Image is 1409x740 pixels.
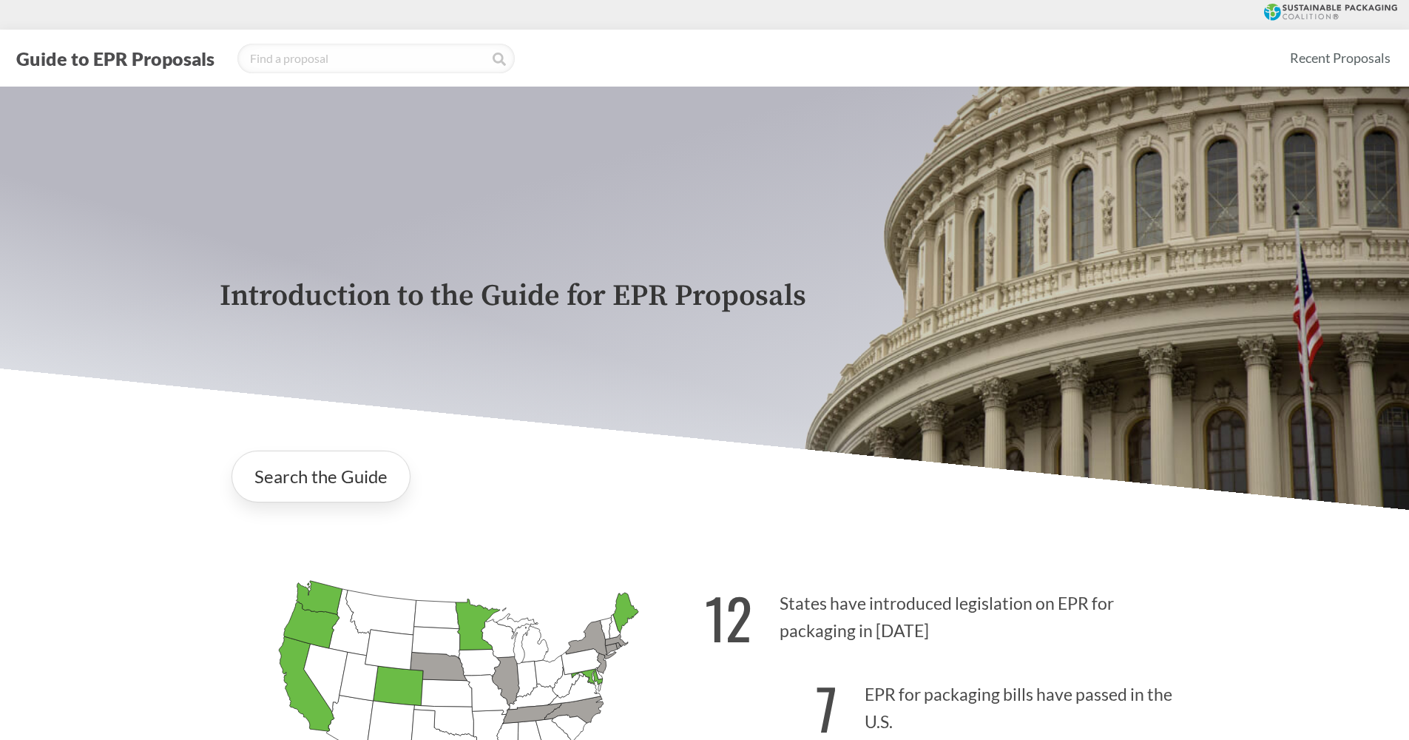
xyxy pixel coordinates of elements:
input: Find a proposal [237,44,515,73]
strong: 12 [705,576,752,659]
button: Guide to EPR Proposals [12,47,219,70]
a: Recent Proposals [1283,41,1397,75]
a: Search the Guide [232,451,410,502]
p: States have introduced legislation on EPR for packaging in [DATE] [705,568,1190,659]
p: Introduction to the Guide for EPR Proposals [220,280,1190,313]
